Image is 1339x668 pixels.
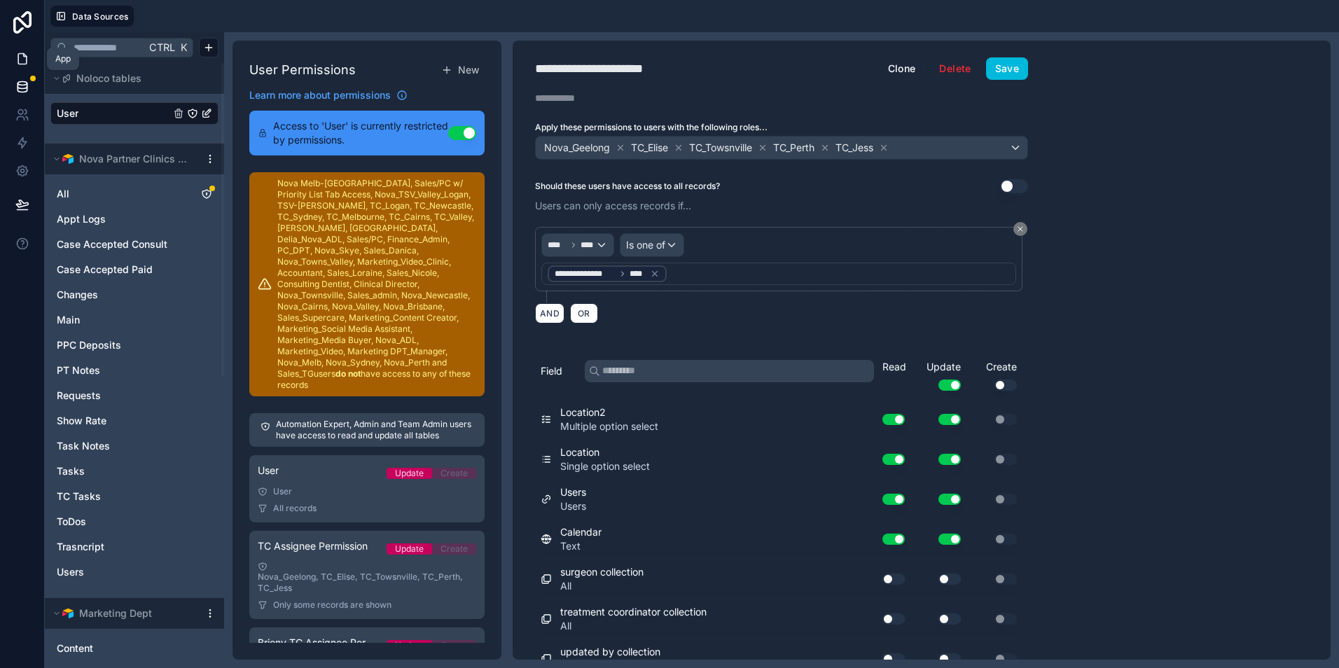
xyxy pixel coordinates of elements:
[535,136,1028,160] button: Nova_GeelongTC_EliseTC_TowsnvilleTC_PerthTC_Jess
[930,57,980,80] button: Delete
[50,334,218,356] div: PPC Deposits
[57,439,110,453] span: Task Notes
[50,410,218,432] div: Show Rate
[882,360,910,374] div: Read
[57,187,184,201] a: All
[57,641,93,655] span: Content
[273,503,317,514] span: All records
[544,141,610,155] span: Nova_Geelong
[50,460,218,482] div: Tasks
[50,359,218,382] div: PT Notes
[986,57,1028,80] button: Save
[249,531,485,619] a: TC Assignee PermissionUpdateCreateNova_Geelong, TC_Elise, TC_Towsnville, TC_Perth, TC_JessOnly so...
[249,455,485,522] a: UserUpdateCreateUserAll records
[50,510,218,533] div: ToDos
[276,419,473,441] p: Automation Expert, Admin and Team Admin users have access to read and update all tables
[50,637,218,660] div: Content
[560,485,586,499] span: Users
[395,468,424,479] div: Update
[50,485,218,508] div: TC Tasks
[57,389,184,403] a: Requests
[458,63,479,77] span: New
[436,57,485,83] button: New
[535,122,1028,133] label: Apply these permissions to users with the following roles...
[879,57,925,80] button: Clone
[910,360,966,391] div: Update
[335,368,361,379] strong: do not
[560,619,707,633] span: All
[55,53,71,64] div: App
[57,515,86,529] span: ToDos
[440,468,468,479] div: Create
[57,439,184,453] a: Task Notes
[560,539,602,553] span: Text
[258,464,279,478] span: User
[273,119,448,147] span: Access to 'User' is currently restricted by permissions.
[249,60,356,80] h1: User Permissions
[57,237,184,251] a: Case Accepted Consult
[560,445,650,459] span: Location
[560,645,660,659] span: updated by collection
[835,141,873,155] span: TC_Jess
[535,199,1028,213] p: Users can only access records if...
[50,6,134,27] button: Data Sources
[50,183,218,205] div: All
[57,288,98,302] span: Changes
[560,405,658,419] span: Location2
[541,364,562,378] span: Field
[57,187,69,201] span: All
[570,303,598,323] button: OR
[440,640,468,651] div: Create
[631,141,668,155] span: TC_Elise
[50,309,218,331] div: Main
[249,88,408,102] a: Learn more about permissions
[57,212,106,226] span: Appt Logs
[57,106,170,120] a: User
[258,562,476,594] div: Nova_Geelong, TC_Elise, TC_Towsnville, TC_Perth, TC_Jess
[50,435,218,457] div: Task Notes
[57,263,153,277] span: Case Accepted Paid
[395,640,424,651] div: Update
[148,39,176,56] span: Ctrl
[258,486,476,497] div: User
[50,69,210,88] button: Noloco tables
[57,565,184,579] a: Users
[560,419,658,433] span: Multiple option select
[57,313,80,327] span: Main
[626,238,665,252] span: Is one of
[50,536,218,558] div: Trasncript
[57,389,101,403] span: Requests
[57,489,184,503] a: TC Tasks
[57,464,184,478] a: Tasks
[50,284,218,306] div: Changes
[57,212,184,226] a: Appt Logs
[50,233,218,256] div: Case Accepted Consult
[560,459,650,473] span: Single option select
[72,11,129,22] span: Data Sources
[560,525,602,539] span: Calendar
[50,384,218,407] div: Requests
[249,88,391,102] span: Learn more about permissions
[277,178,476,391] p: Nova Melb-[GEOGRAPHIC_DATA], Sales/PC w/ Priority List Tab Access, Nova_TSV_Valley_Logan, TSV-[PE...
[57,515,184,529] a: ToDos
[440,543,468,555] div: Create
[57,313,184,327] a: Main
[57,414,184,428] a: Show Rate
[57,540,184,554] a: Trasncript
[50,258,218,281] div: Case Accepted Paid
[535,181,720,192] label: Should these users have access to all records?
[57,489,101,503] span: TC Tasks
[689,141,752,155] span: TC_Towsnville
[62,608,74,619] img: Airtable Logo
[50,208,218,230] div: Appt Logs
[57,338,184,352] a: PPC Deposits
[79,606,152,620] span: Marketing Dept
[560,605,707,619] span: treatment coordinator collection
[57,565,84,579] span: Users
[76,71,141,85] span: Noloco tables
[258,539,368,553] span: TC Assignee Permission
[50,102,218,125] div: User
[560,579,644,593] span: All
[79,152,193,166] span: Nova Partner Clinics Admin
[57,363,100,377] span: PT Notes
